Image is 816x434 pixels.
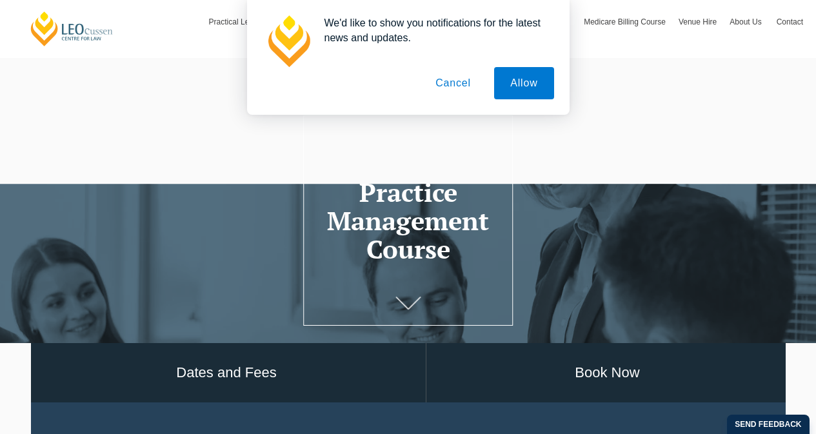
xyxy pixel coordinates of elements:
img: notification icon [263,15,314,67]
div: We'd like to show you notifications for the latest news and updates. [314,15,554,45]
button: Allow [494,67,553,99]
a: Dates and Fees [28,343,426,403]
h1: Practice Management Course [310,178,506,263]
a: Book Now [426,343,789,403]
button: Cancel [419,67,487,99]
